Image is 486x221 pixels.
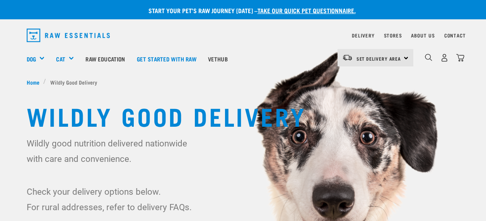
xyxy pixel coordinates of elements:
a: take our quick pet questionnaire. [257,8,356,12]
img: home-icon@2x.png [456,54,464,62]
nav: breadcrumbs [27,78,460,86]
a: Get started with Raw [131,43,202,74]
img: home-icon-1@2x.png [425,54,432,61]
a: Stores [384,34,402,37]
span: Home [27,78,39,86]
img: van-moving.png [342,54,353,61]
img: user.png [440,54,448,62]
a: Raw Education [80,43,131,74]
a: Cat [56,54,65,63]
p: Wildly good nutrition delivered nationwide with care and convenience. [27,136,200,167]
a: Dog [27,54,36,63]
a: Vethub [202,43,234,74]
img: Raw Essentials Logo [27,29,110,42]
h1: Wildly Good Delivery [27,102,460,129]
span: Set Delivery Area [356,57,401,60]
a: Contact [444,34,466,37]
a: Delivery [352,34,374,37]
a: About Us [411,34,435,37]
p: Check your delivery options below. For rural addresses, refer to delivery FAQs. [27,184,200,215]
a: Home [27,78,44,86]
nav: dropdown navigation [20,25,466,45]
